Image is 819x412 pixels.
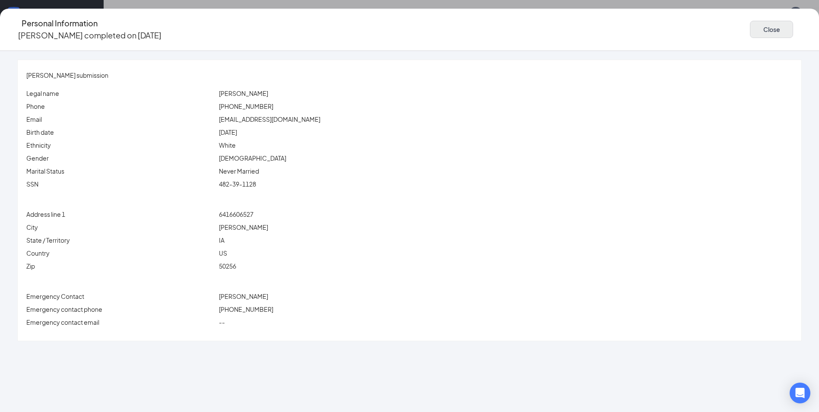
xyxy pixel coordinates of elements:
[219,318,225,326] span: --
[26,153,215,163] p: Gender
[219,128,237,136] span: [DATE]
[26,209,215,219] p: Address line 1
[219,223,268,231] span: [PERSON_NAME]
[219,249,227,257] span: US
[26,304,215,314] p: Emergency contact phone
[26,114,215,124] p: Email
[219,262,236,270] span: 50256
[26,140,215,150] p: Ethnicity
[26,101,215,111] p: Phone
[26,70,108,80] span: [PERSON_NAME] submission
[219,141,236,149] span: White
[219,180,256,188] span: 482-39-1128
[219,89,268,97] span: [PERSON_NAME]
[26,222,215,232] p: City
[219,305,273,313] span: [PHONE_NUMBER]
[22,17,98,29] h4: Personal Information
[26,235,215,245] p: State / Territory
[26,89,215,98] p: Legal name
[26,261,215,271] p: Zip
[219,115,320,123] span: [EMAIL_ADDRESS][DOMAIN_NAME]
[26,127,215,137] p: Birth date
[219,292,268,300] span: [PERSON_NAME]
[26,292,215,301] p: Emergency Contact
[219,167,259,175] span: Never Married
[219,154,286,162] span: [DEMOGRAPHIC_DATA]
[18,29,161,41] p: [PERSON_NAME] completed on [DATE]
[750,21,793,38] button: Close
[219,210,253,218] span: 6416606527
[26,248,215,258] p: Country
[790,383,810,403] div: Open Intercom Messenger
[219,236,225,244] span: IA
[219,102,273,110] span: [PHONE_NUMBER]
[26,317,215,327] p: Emergency contact email
[26,166,215,176] p: Marital Status
[26,179,215,189] p: SSN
